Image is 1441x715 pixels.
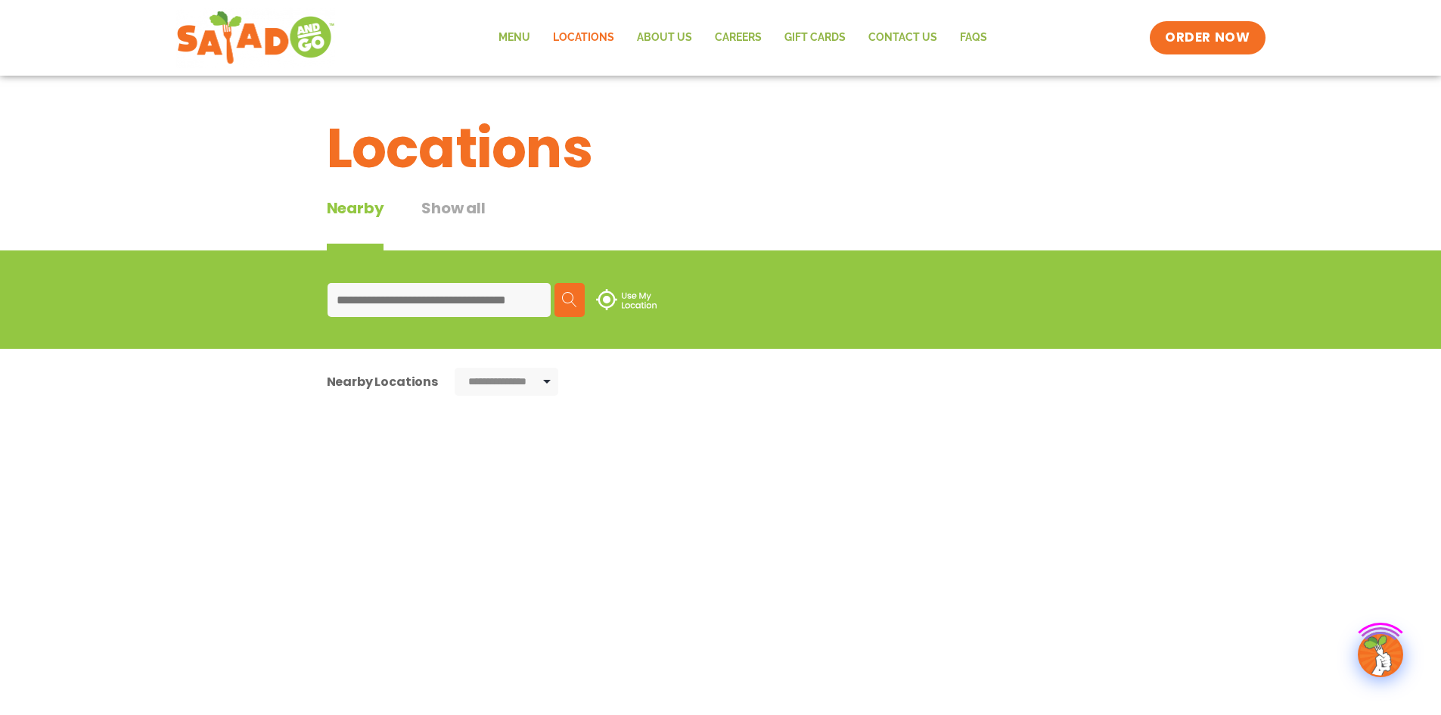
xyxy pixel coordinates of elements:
a: About Us [626,20,703,55]
h1: Locations [327,107,1115,189]
img: new-SAG-logo-768×292 [176,8,336,68]
a: FAQs [949,20,998,55]
img: use-location.svg [596,289,657,310]
a: Locations [542,20,626,55]
span: ORDER NOW [1165,29,1250,47]
a: Menu [487,20,542,55]
a: GIFT CARDS [773,20,857,55]
div: Tabbed content [327,197,523,250]
button: Show all [421,197,485,250]
a: ORDER NOW [1150,21,1265,54]
div: Nearby Locations [327,372,438,391]
div: Nearby [327,197,384,250]
a: Careers [703,20,773,55]
a: Contact Us [857,20,949,55]
nav: Menu [487,20,998,55]
img: search.svg [562,292,577,307]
